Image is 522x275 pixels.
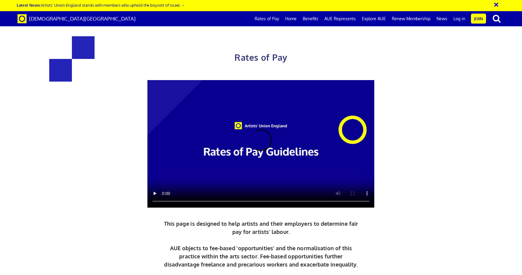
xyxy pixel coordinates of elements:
[282,11,300,26] a: Home
[321,11,359,26] a: AUE Represents
[433,11,450,26] a: News
[17,2,185,8] a: Latest News:Artists’ Union England stands with members who uphold the boycott of Israel →
[359,11,389,26] a: Explore AUE
[389,11,433,26] a: Renew Membership
[13,11,140,26] a: Brand [DEMOGRAPHIC_DATA][GEOGRAPHIC_DATA]
[234,52,287,63] span: Rates of Pay
[163,220,360,269] p: This page is designed to help artists and their employers to determine fair pay for artists’ labo...
[471,14,486,24] a: Join
[29,15,136,22] span: [DEMOGRAPHIC_DATA][GEOGRAPHIC_DATA]
[300,11,321,26] a: Benefits
[252,11,282,26] a: Rates of Pay
[450,11,468,26] a: Log in
[487,12,506,25] button: search
[17,2,41,8] strong: Latest News:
